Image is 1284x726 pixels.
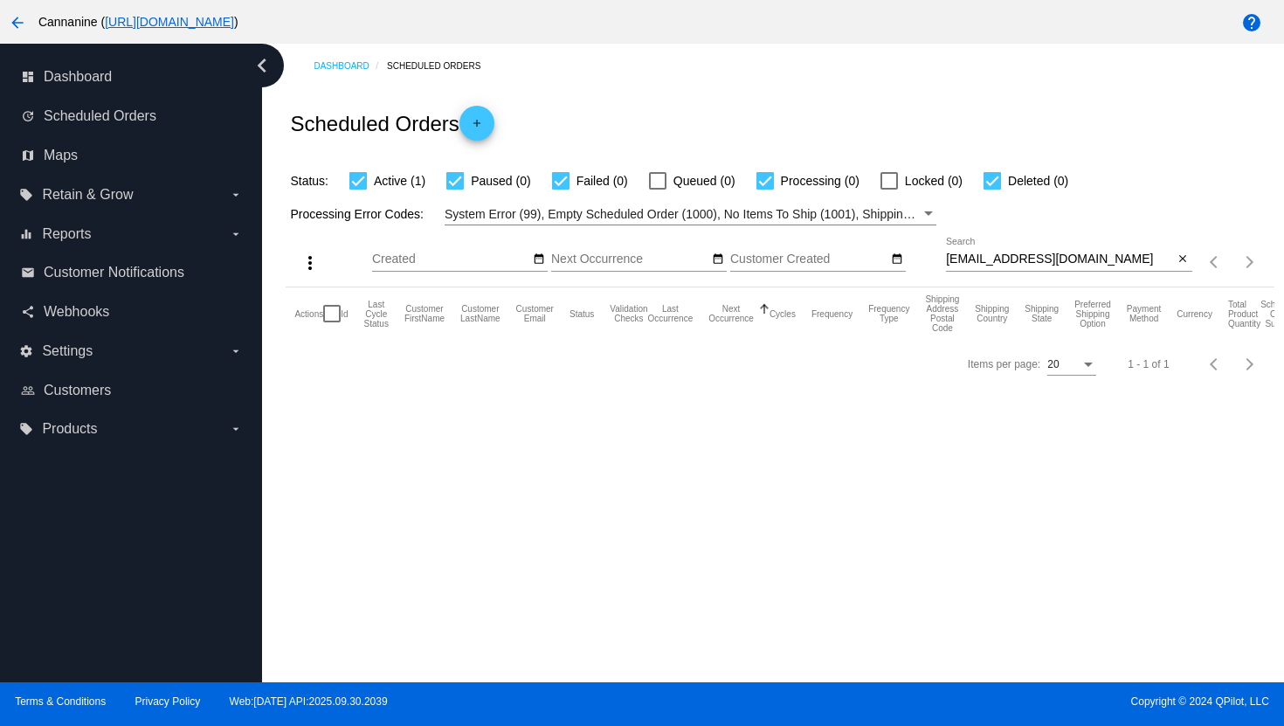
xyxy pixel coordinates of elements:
span: Queued (0) [673,170,735,191]
i: local_offer [19,188,33,202]
a: Privacy Policy [135,695,201,708]
span: Processing Error Codes: [290,207,424,221]
div: 1 - 1 of 1 [1128,358,1169,370]
mat-select: Filter by Processing Error Codes [445,204,936,225]
button: Change sorting for ShippingState [1025,304,1059,323]
mat-icon: date_range [533,252,545,266]
i: equalizer [19,227,33,241]
button: Change sorting for Frequency [811,308,853,319]
button: Change sorting for PaymentMethod.Type [1127,304,1161,323]
mat-icon: date_range [891,252,903,266]
span: Paused (0) [471,170,530,191]
input: Created [372,252,529,266]
button: Change sorting for LastOccurrenceUtc [648,304,694,323]
div: Items per page: [968,358,1040,370]
a: Web:[DATE] API:2025.09.30.2039 [230,695,388,708]
button: Change sorting for Id [341,308,348,319]
button: Change sorting for CustomerLastName [460,304,500,323]
button: Next page [1232,245,1267,280]
mat-header-cell: Validation Checks [610,287,647,340]
span: Copyright © 2024 QPilot, LLC [657,695,1269,708]
span: Processing (0) [781,170,859,191]
a: Dashboard [314,52,387,80]
span: Settings [42,343,93,359]
a: share Webhooks [21,298,243,326]
i: local_offer [19,422,33,436]
button: Change sorting for CustomerFirstName [404,304,445,323]
span: Active (1) [374,170,425,191]
button: Next page [1232,347,1267,382]
span: Locked (0) [905,170,963,191]
span: Reports [42,226,91,242]
button: Previous page [1198,245,1232,280]
span: Webhooks [44,304,109,320]
span: Customers [44,383,111,398]
mat-header-cell: Total Product Quantity [1228,287,1260,340]
mat-icon: help [1241,12,1262,33]
a: dashboard Dashboard [21,63,243,91]
a: update Scheduled Orders [21,102,243,130]
i: arrow_drop_down [229,227,243,241]
button: Change sorting for CustomerEmail [516,304,554,323]
button: Previous page [1198,347,1232,382]
button: Clear [1174,251,1192,269]
input: Next Occurrence [551,252,708,266]
mat-icon: more_vert [300,252,321,273]
span: Failed (0) [576,170,628,191]
i: arrow_drop_down [229,344,243,358]
span: Status: [290,174,328,188]
span: Customer Notifications [44,265,184,280]
span: Deleted (0) [1008,170,1068,191]
button: Change sorting for NextOccurrenceUtc [708,304,754,323]
mat-header-cell: Actions [294,287,323,340]
i: share [21,305,35,319]
input: Customer Created [730,252,887,266]
button: Change sorting for PreferredShippingOption [1074,300,1111,328]
button: Change sorting for LastProcessingCycleId [364,300,389,328]
i: update [21,109,35,123]
a: [URL][DOMAIN_NAME] [105,15,234,29]
span: Cannanine ( ) [38,15,238,29]
button: Change sorting for Status [570,308,594,319]
span: Retain & Grow [42,187,133,203]
a: email Customer Notifications [21,259,243,287]
input: Search [946,252,1174,266]
mat-icon: close [1177,252,1189,266]
a: Terms & Conditions [15,695,106,708]
i: map [21,149,35,162]
button: Change sorting for ShippingCountry [975,304,1009,323]
i: people_outline [21,384,35,398]
i: settings [19,344,33,358]
i: arrow_drop_down [229,188,243,202]
h2: Scheduled Orders [290,106,494,141]
span: Dashboard [44,69,112,85]
mat-icon: add [466,117,487,138]
button: Change sorting for ShippingPostcode [925,294,959,333]
mat-icon: arrow_back [7,12,28,33]
button: Change sorting for FrequencyType [868,304,909,323]
mat-icon: date_range [712,252,724,266]
a: Scheduled Orders [387,52,496,80]
a: people_outline Customers [21,377,243,404]
button: Change sorting for CurrencyIso [1177,308,1212,319]
i: email [21,266,35,280]
span: Products [42,421,97,437]
button: Change sorting for Cycles [770,308,796,319]
span: Scheduled Orders [44,108,156,124]
span: 20 [1047,358,1059,370]
i: arrow_drop_down [229,422,243,436]
span: Maps [44,148,78,163]
i: dashboard [21,70,35,84]
mat-select: Items per page: [1047,359,1096,371]
a: map Maps [21,142,243,169]
i: chevron_left [248,52,276,80]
